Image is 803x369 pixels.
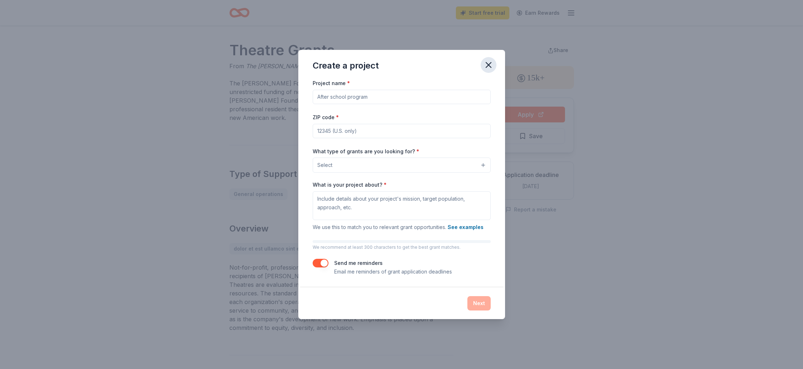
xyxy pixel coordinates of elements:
[313,224,484,230] span: We use this to match you to relevant grant opportunities.
[334,260,383,266] label: Send me reminders
[448,223,484,232] button: See examples
[313,114,339,121] label: ZIP code
[317,161,332,169] span: Select
[334,267,452,276] p: Email me reminders of grant application deadlines
[313,244,491,250] p: We recommend at least 300 characters to get the best grant matches.
[313,148,419,155] label: What type of grants are you looking for?
[313,60,379,71] div: Create a project
[313,80,350,87] label: Project name
[313,90,491,104] input: After school program
[313,124,491,138] input: 12345 (U.S. only)
[313,181,387,188] label: What is your project about?
[313,158,491,173] button: Select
